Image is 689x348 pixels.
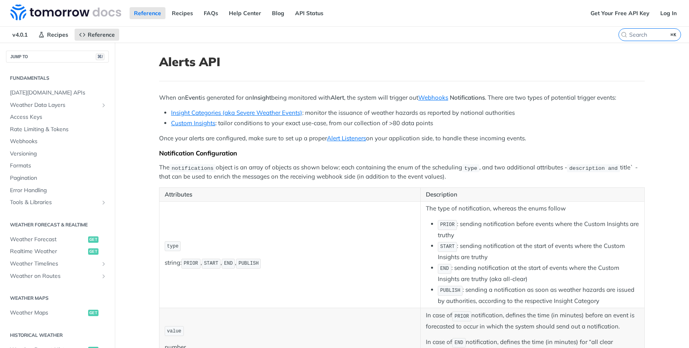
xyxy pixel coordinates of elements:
[426,311,639,331] p: In case of notification, defines the time (in minutes) before an event is forecasted to occur in ...
[6,87,109,99] a: [DATE][DOMAIN_NAME] APIs
[167,328,181,334] span: value
[6,307,109,319] a: Weather Mapsget
[6,246,109,258] a: Realtime Weatherget
[165,190,415,199] p: Attributes
[569,165,618,171] span: description and
[159,163,645,181] p: The object is an array of objects as shown below; each containing the enum of the scheduling , an...
[10,162,107,170] span: Formats
[6,99,109,111] a: Weather Data LayersShow subpages for Weather Data Layers
[171,119,215,127] a: Custom Insights
[586,7,654,19] a: Get Your Free API Key
[6,185,109,197] a: Error Handling
[6,197,109,208] a: Tools & LibrariesShow subpages for Tools & Libraries
[184,261,198,266] span: PRIOR
[10,309,86,317] span: Weather Maps
[10,126,107,134] span: Rate Limiting & Tokens
[327,134,366,142] a: Alert Listeners
[438,241,639,261] li: : sending notification at the start of events where the Custom Insights are truthy
[159,55,645,69] h1: Alerts API
[268,7,289,19] a: Blog
[6,124,109,136] a: Rate Limiting & Tokens
[6,332,109,339] h2: Historical Weather
[10,150,107,158] span: Versioning
[6,136,109,147] a: Webhooks
[6,221,109,228] h2: Weather Forecast & realtime
[185,94,201,101] strong: Event
[252,94,271,101] strong: Insight
[6,160,109,172] a: Formats
[455,340,463,346] span: END
[621,31,627,38] svg: Search
[426,204,639,213] p: The type of notification, whereas the enums follow
[8,29,32,41] span: v4.0.1
[167,7,197,19] a: Recipes
[130,7,165,19] a: Reference
[224,7,266,19] a: Help Center
[6,75,109,82] h2: Fundamentals
[47,31,68,38] span: Recipes
[159,93,645,102] p: When an is generated for an being monitored with , the system will trigger out . There are two ty...
[440,266,449,271] span: END
[669,31,679,39] kbd: ⌘K
[100,102,107,108] button: Show subpages for Weather Data Layers
[10,248,86,256] span: Realtime Weather
[10,236,86,244] span: Weather Forecast
[440,288,460,293] span: PUBLISH
[291,7,328,19] a: API Status
[6,258,109,270] a: Weather TimelinesShow subpages for Weather Timelines
[10,174,107,182] span: Pagination
[10,113,107,121] span: Access Keys
[159,134,645,143] p: Once your alerts are configured, make sure to set up a proper on your application side, to handle...
[238,261,258,266] span: PUBLISH
[88,310,98,316] span: get
[10,199,98,206] span: Tools & Libraries
[171,119,645,128] li: : tailor conditions to your exact use-case, from our collection of >80 data points
[10,138,107,145] span: Webhooks
[440,222,455,228] span: PRIOR
[165,258,415,269] p: string: , , ,
[75,29,119,41] a: Reference
[10,101,98,109] span: Weather Data Layers
[6,111,109,123] a: Access Keys
[450,94,485,101] strong: Notifications
[10,187,107,195] span: Error Handling
[10,89,107,97] span: [DATE][DOMAIN_NAME] APIs
[10,272,98,280] span: Weather on Routes
[6,295,109,302] h2: Weather Maps
[100,261,107,267] button: Show subpages for Weather Timelines
[171,108,645,118] li: : monitor the issuance of weather hazards as reported by national authorities
[6,234,109,246] a: Weather Forecastget
[100,199,107,206] button: Show subpages for Tools & Libraries
[34,29,73,41] a: Recipes
[10,4,121,20] img: Tomorrow.io Weather API Docs
[88,248,98,255] span: get
[96,53,104,60] span: ⌘/
[159,149,645,157] div: Notification Configuration
[455,314,469,319] span: PRIOR
[100,273,107,279] button: Show subpages for Weather on Routes
[656,7,681,19] a: Log In
[465,165,477,171] span: type
[171,109,302,116] a: Insight Categories (aka Severe Weather Events)
[88,31,115,38] span: Reference
[438,219,639,240] li: : sending notification before events where the Custom Insights are truthy
[6,51,109,63] button: JUMP TO⌘/
[199,7,222,19] a: FAQs
[6,270,109,282] a: Weather on RoutesShow subpages for Weather on Routes
[6,172,109,184] a: Pagination
[438,285,639,305] li: : sending a notification as soon as weather hazards are issued by authorities, according to the r...
[167,244,179,249] span: type
[440,244,455,250] span: START
[171,165,213,171] span: notifications
[331,94,344,101] strong: Alert
[6,148,109,160] a: Versioning
[88,236,98,243] span: get
[10,260,98,268] span: Weather Timelines
[204,261,218,266] span: START
[438,263,639,283] li: : sending notification at the start of events where the Custom Insights are truthy (aka all-clear)
[426,190,639,199] p: Description
[224,261,233,266] span: END
[418,94,448,101] a: Webhooks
